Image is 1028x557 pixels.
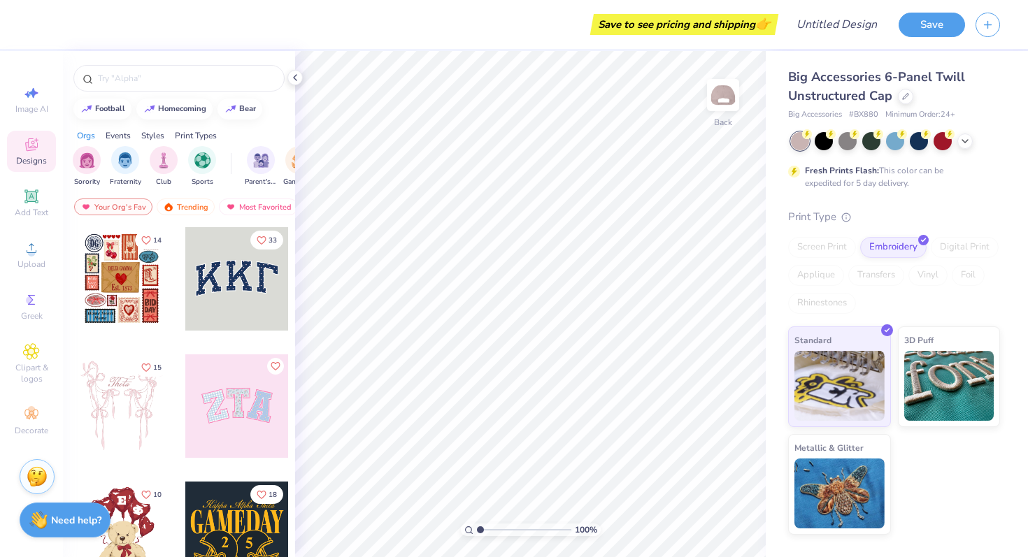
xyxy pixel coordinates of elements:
[106,129,131,142] div: Events
[16,155,47,166] span: Designs
[239,105,256,113] div: bear
[931,237,999,258] div: Digital Print
[156,177,171,187] span: Club
[194,152,210,168] img: Sports Image
[860,237,927,258] div: Embroidery
[192,177,213,187] span: Sports
[805,164,977,189] div: This color can be expedited for 5 day delivery.
[594,14,775,35] div: Save to see pricing and shipping
[74,198,152,215] div: Your Org's Fav
[175,129,217,142] div: Print Types
[269,237,277,244] span: 33
[15,103,48,115] span: Image AI
[250,231,283,249] button: Like
[153,364,162,371] span: 15
[21,310,43,321] span: Greek
[110,146,141,187] button: filter button
[51,514,101,527] strong: Need help?
[225,105,236,113] img: trend_line.gif
[245,146,277,187] div: filter for Parent's Weekend
[15,207,48,218] span: Add Text
[885,109,955,121] span: Minimum Order: 24 +
[17,259,45,270] span: Upload
[157,198,215,215] div: Trending
[141,129,164,142] div: Styles
[849,109,878,121] span: # BX880
[292,152,308,168] img: Game Day Image
[848,265,904,286] div: Transfers
[269,491,277,498] span: 18
[788,265,844,286] div: Applique
[135,485,168,504] button: Like
[253,152,269,168] img: Parent's Weekend Image
[97,71,276,85] input: Try "Alpha"
[7,362,56,384] span: Clipart & logos
[79,152,95,168] img: Sorority Image
[135,231,168,249] button: Like
[709,81,737,109] img: Back
[80,202,92,212] img: most_fav.gif
[117,152,133,168] img: Fraternity Image
[794,458,885,528] img: Metallic & Glitter
[158,105,206,113] div: homecoming
[217,99,262,120] button: bear
[283,146,315,187] button: filter button
[135,358,168,377] button: Like
[136,99,213,120] button: homecoming
[150,146,178,187] button: filter button
[788,109,842,121] span: Big Accessories
[899,13,965,37] button: Save
[15,425,48,436] span: Decorate
[163,202,174,212] img: trending.gif
[225,202,236,212] img: most_fav.gif
[95,105,125,113] div: football
[188,146,216,187] div: filter for Sports
[785,10,888,38] input: Untitled Design
[794,440,864,455] span: Metallic & Glitter
[904,351,994,421] img: 3D Puff
[788,293,856,314] div: Rhinestones
[575,523,597,536] span: 100 %
[219,198,298,215] div: Most Favorited
[110,146,141,187] div: filter for Fraternity
[250,485,283,504] button: Like
[805,165,879,176] strong: Fresh Prints Flash:
[794,351,885,421] img: Standard
[283,146,315,187] div: filter for Game Day
[267,358,284,375] button: Like
[144,105,155,113] img: trend_line.gif
[283,177,315,187] span: Game Day
[153,237,162,244] span: 14
[245,146,277,187] button: filter button
[952,265,985,286] div: Foil
[245,177,277,187] span: Parent's Weekend
[74,177,100,187] span: Sorority
[794,333,831,347] span: Standard
[156,152,171,168] img: Club Image
[73,146,101,187] div: filter for Sorority
[788,237,856,258] div: Screen Print
[77,129,95,142] div: Orgs
[188,146,216,187] button: filter button
[153,491,162,498] span: 10
[904,333,934,347] span: 3D Puff
[714,116,732,129] div: Back
[81,105,92,113] img: trend_line.gif
[73,146,101,187] button: filter button
[110,177,141,187] span: Fraternity
[150,146,178,187] div: filter for Club
[788,68,965,104] span: Big Accessories 6-Panel Twill Unstructured Cap
[755,15,771,32] span: 👉
[788,209,1000,225] div: Print Type
[73,99,131,120] button: football
[908,265,948,286] div: Vinyl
